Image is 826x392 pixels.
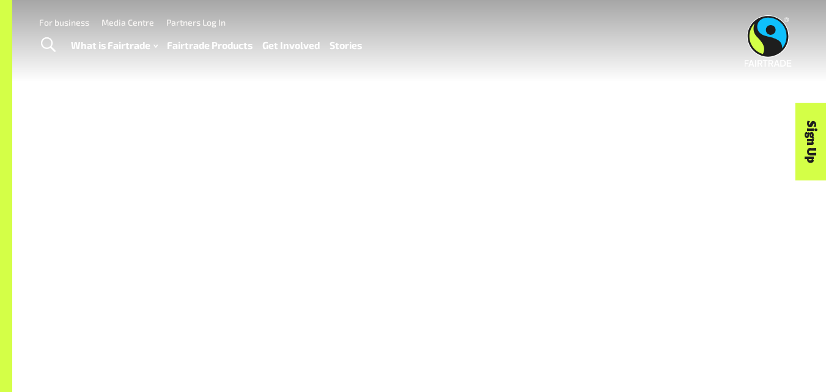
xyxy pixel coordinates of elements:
[39,17,89,28] a: For business
[33,30,63,61] a: Toggle Search
[262,37,320,54] a: Get Involved
[167,37,253,54] a: Fairtrade Products
[330,37,362,54] a: Stories
[71,37,158,54] a: What is Fairtrade
[101,17,154,28] a: Media Centre
[745,15,792,67] img: Fairtrade Australia New Zealand logo
[166,17,226,28] a: Partners Log In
